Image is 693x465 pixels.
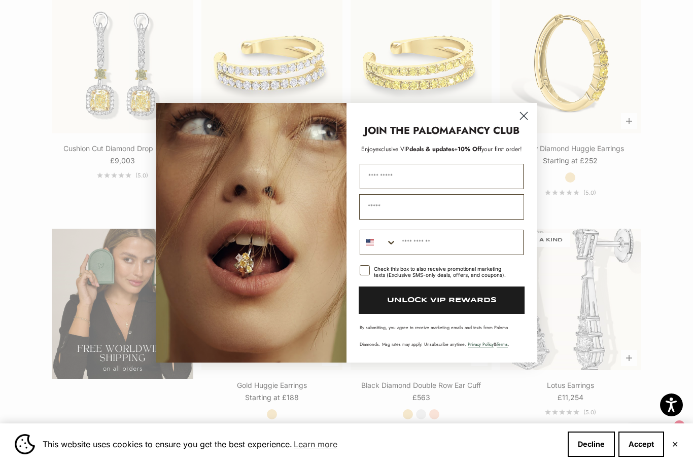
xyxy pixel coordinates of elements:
span: deals & updates [375,145,454,154]
img: United States [366,238,374,246]
div: Check this box to also receive promotional marketing texts (Exclusive SMS-only deals, offers, and... [374,266,511,278]
img: Cookie banner [15,434,35,454]
span: exclusive VIP [375,145,409,154]
a: Terms [497,341,508,347]
span: This website uses cookies to ensure you get the best experience. [43,437,560,452]
span: + your first order! [454,145,522,154]
strong: FANCY CLUB [456,123,519,138]
span: & . [468,341,509,347]
button: Accept [618,432,664,457]
button: UNLOCK VIP REWARDS [359,287,525,314]
button: Decline [568,432,615,457]
input: Email [359,194,524,220]
button: Close dialog [515,107,533,125]
input: First Name [360,164,524,189]
button: Search Countries [360,230,397,255]
button: Close [672,441,678,447]
a: Privacy Policy [468,341,494,347]
a: Learn more [292,437,339,452]
span: Enjoy [361,145,375,154]
img: Loading... [156,103,346,363]
p: By submitting, you agree to receive marketing emails and texts from Paloma Diamonds. Msg rates ma... [360,324,524,347]
span: 10% Off [458,145,481,154]
input: Phone Number [397,230,523,255]
strong: JOIN THE PALOMA [364,123,456,138]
